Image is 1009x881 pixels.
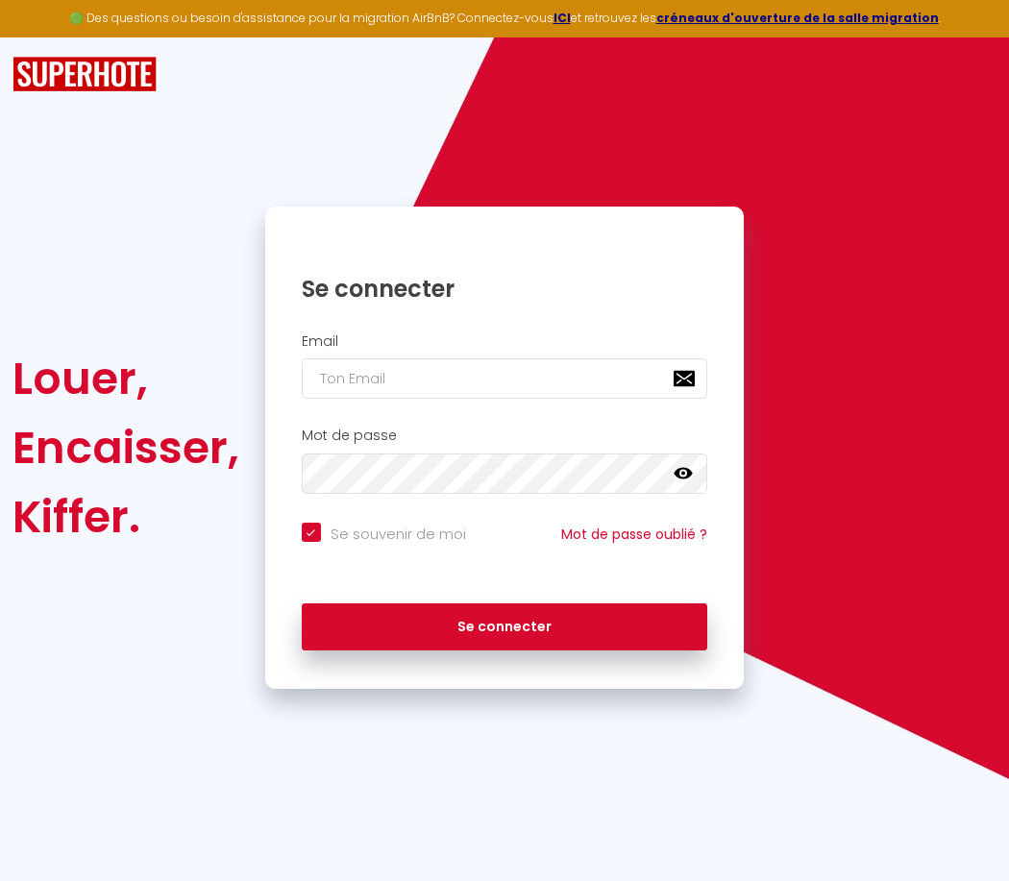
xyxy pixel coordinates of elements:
h1: Se connecter [302,274,708,304]
div: Louer, [12,344,239,413]
div: Encaisser, [12,413,239,482]
button: Se connecter [302,603,708,651]
div: Kiffer. [12,482,239,551]
input: Ton Email [302,358,708,399]
h2: Email [302,333,708,350]
img: SuperHote logo [12,57,157,92]
h2: Mot de passe [302,428,708,444]
a: Mot de passe oublié ? [561,525,707,544]
a: ICI [554,10,571,26]
a: créneaux d'ouverture de la salle migration [656,10,939,26]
